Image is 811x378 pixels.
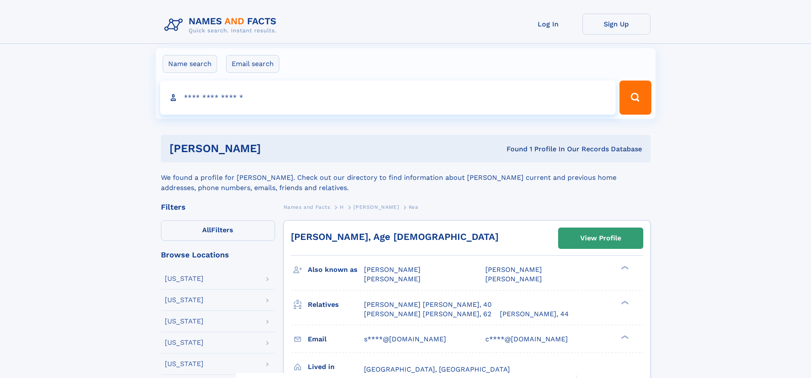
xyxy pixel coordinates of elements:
[291,231,499,242] a: [PERSON_NAME], Age [DEMOGRAPHIC_DATA]
[165,339,203,346] div: [US_STATE]
[582,14,651,35] a: Sign Up
[165,318,203,325] div: [US_STATE]
[165,275,203,282] div: [US_STATE]
[559,228,643,248] a: View Profile
[619,334,629,340] div: ❯
[308,332,364,346] h3: Email
[161,220,275,241] label: Filters
[165,361,203,367] div: [US_STATE]
[619,265,629,271] div: ❯
[161,162,651,193] div: We found a profile for [PERSON_NAME]. Check out our directory to find information about [PERSON_N...
[485,275,542,283] span: [PERSON_NAME]
[353,204,399,210] span: [PERSON_NAME]
[161,14,284,37] img: Logo Names and Facts
[340,204,344,210] span: H
[165,297,203,303] div: [US_STATE]
[485,265,542,274] span: [PERSON_NAME]
[409,204,418,210] span: Kea
[514,14,582,35] a: Log In
[500,309,569,319] a: [PERSON_NAME], 44
[308,263,364,277] h3: Also known as
[384,144,642,154] div: Found 1 Profile In Our Records Database
[284,202,330,212] a: Names and Facts
[364,275,421,283] span: [PERSON_NAME]
[161,203,275,211] div: Filters
[619,81,651,115] button: Search Button
[340,202,344,212] a: H
[364,309,491,319] a: [PERSON_NAME] [PERSON_NAME], 62
[169,143,384,154] h1: [PERSON_NAME]
[364,300,492,309] a: [PERSON_NAME] [PERSON_NAME], 40
[364,265,421,274] span: [PERSON_NAME]
[308,297,364,312] h3: Relatives
[160,81,616,115] input: search input
[364,365,510,373] span: [GEOGRAPHIC_DATA], [GEOGRAPHIC_DATA]
[580,228,621,248] div: View Profile
[619,300,629,305] div: ❯
[226,55,279,73] label: Email search
[202,226,211,234] span: All
[308,360,364,374] h3: Lived in
[163,55,217,73] label: Name search
[161,251,275,259] div: Browse Locations
[353,202,399,212] a: [PERSON_NAME]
